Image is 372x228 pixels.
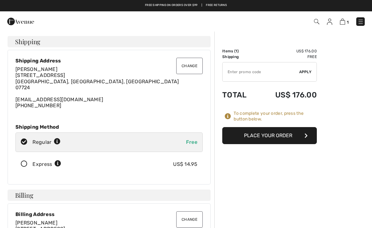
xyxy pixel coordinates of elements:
[201,3,202,8] span: |
[206,3,227,8] a: Free Returns
[257,54,317,60] td: Free
[32,138,61,146] div: Regular
[176,58,203,74] button: Change
[15,102,61,108] a: [PHONE_NUMBER]
[7,18,34,24] a: 1ère Avenue
[7,15,34,28] img: 1ère Avenue
[15,192,33,198] span: Billing
[186,139,197,145] span: Free
[340,18,349,25] a: 1
[176,211,203,228] button: Change
[173,161,197,168] div: US$ 14.95
[15,58,203,64] div: Shipping Address
[15,66,203,108] div: [EMAIL_ADDRESS][DOMAIN_NAME]
[15,38,40,45] span: Shipping
[15,211,203,217] div: Billing Address
[314,19,319,24] img: Search
[299,69,312,75] span: Apply
[15,124,203,130] div: Shipping Method
[222,84,257,106] td: Total
[15,220,57,226] span: [PERSON_NAME]
[222,54,257,60] td: Shipping
[222,127,317,144] button: Place Your Order
[235,49,237,53] span: 1
[15,72,179,90] span: [STREET_ADDRESS] [GEOGRAPHIC_DATA], [GEOGRAPHIC_DATA], [GEOGRAPHIC_DATA] 07724
[223,62,299,81] input: Promo code
[347,20,349,25] span: 1
[340,19,345,25] img: Shopping Bag
[32,161,61,168] div: Express
[257,48,317,54] td: US$ 176.00
[15,66,57,72] span: [PERSON_NAME]
[327,19,332,25] img: My Info
[234,111,317,122] div: To complete your order, press the button below.
[357,19,364,25] img: Menu
[145,3,198,8] a: Free shipping on orders over $99
[222,48,257,54] td: Items ( )
[257,84,317,106] td: US$ 176.00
